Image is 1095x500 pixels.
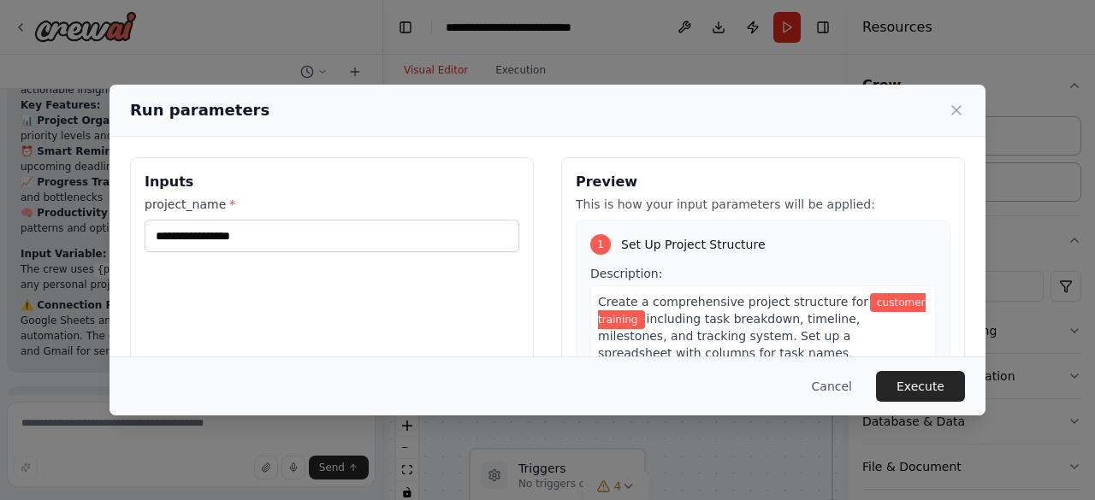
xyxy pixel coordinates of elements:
[590,234,611,255] div: 1
[145,196,519,213] label: project_name
[576,172,950,192] h3: Preview
[598,312,904,411] span: including task breakdown, timeline, milestones, and tracking system. Set up a spreadsheet with co...
[598,295,868,309] span: Create a comprehensive project structure for
[598,293,926,329] span: Variable: project_name
[576,196,950,213] p: This is how your input parameters will be applied:
[621,236,766,253] span: Set Up Project Structure
[798,371,866,402] button: Cancel
[145,172,519,192] h3: Inputs
[876,371,965,402] button: Execute
[130,98,269,122] h2: Run parameters
[590,267,662,280] span: Description:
